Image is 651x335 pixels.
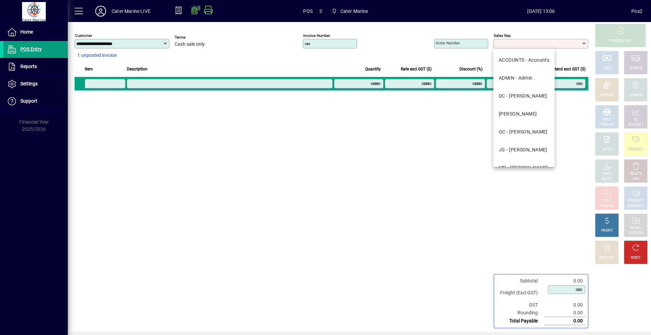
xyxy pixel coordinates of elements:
a: Support [3,93,68,110]
span: Quantity [365,65,381,73]
div: PRODUCT [599,122,614,127]
td: 0.00 [545,301,585,309]
div: [PERSON_NAME] [499,110,537,118]
a: Reports [3,58,68,75]
td: 0.00 [545,309,585,317]
div: INVOICE [600,204,613,209]
mat-label: Invoice number [303,33,330,38]
span: 2 [319,6,322,17]
mat-option: DEB - Debbie McQuarters [493,105,555,123]
td: Total Payable [497,317,545,325]
span: [DATE] 13:06 [451,6,632,17]
mat-label: Sales rep [494,33,511,38]
div: SELECT [601,176,613,182]
mat-label: Order number [436,41,460,45]
button: 1 unposted invoice [75,49,119,62]
div: ADMIN - Admin . [499,75,535,82]
div: JG - [PERSON_NAME] [499,146,547,153]
div: INVOICES [628,231,643,236]
div: DELETE [630,171,642,176]
span: Discount (%) [459,65,482,73]
div: RECALL [630,226,642,231]
td: Rounding [497,309,545,317]
span: Support [20,98,37,104]
mat-option: DC - Dan Cleaver [493,87,555,105]
div: SUMMARY [627,204,644,209]
div: RESET [631,255,641,260]
td: 0.00 [545,317,585,325]
span: Rate excl GST ($) [401,65,432,73]
mat-label: Customer [75,33,92,38]
div: Cater Marine LIVE [112,6,151,17]
div: Pos2 [631,6,643,17]
span: 1 unposted invoice [77,52,117,59]
div: CHEQUE [629,66,642,71]
div: HOLD [603,198,611,204]
span: Cater Marine [329,5,371,17]
a: Settings [3,76,68,92]
a: Home [3,24,68,41]
div: GL [634,117,638,122]
span: POS [303,6,313,17]
div: EFTPOS [601,93,613,98]
div: NOTE [603,147,611,152]
button: Profile [90,5,112,17]
mat-option: MP - Margaret Pierce [493,159,555,177]
div: ACCOUNT [628,122,644,127]
span: Cater Marine [340,6,368,17]
mat-option: ACCOUNTS - Accounts [493,51,555,69]
span: Item [85,65,93,73]
div: PROCESS SALE [609,39,632,44]
div: PROFIT [601,228,613,233]
td: Freight (Excl GST) [497,285,545,301]
td: GST [497,301,545,309]
td: Subtotal [497,277,545,285]
div: ACCOUNTS - Accounts [499,57,549,64]
div: MP - [PERSON_NAME] [499,164,548,171]
div: CHARGE [629,93,643,98]
div: PRODUCT [628,147,643,152]
div: MISC [603,117,611,122]
span: Cash sale only [175,42,205,47]
span: Extend excl GST ($) [550,65,586,73]
mat-option: GC - Gerard Cantin [493,123,555,141]
div: GC - [PERSON_NAME] [499,128,548,135]
span: Settings [20,81,38,86]
span: Description [127,65,147,73]
td: 0.00 [545,277,585,285]
mat-option: ADMIN - Admin . [493,69,555,87]
span: Reports [20,64,37,69]
span: POS Entry [20,46,42,52]
span: Home [20,29,33,35]
div: PRODUCT [628,198,643,204]
div: DC - [PERSON_NAME] [499,92,547,100]
div: LINE [632,176,639,182]
mat-option: JG - John Giles [493,141,555,159]
div: DISCOUNT [599,255,615,260]
div: CASH [603,66,611,71]
div: PRICE [603,171,612,176]
span: Terms [175,35,215,40]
